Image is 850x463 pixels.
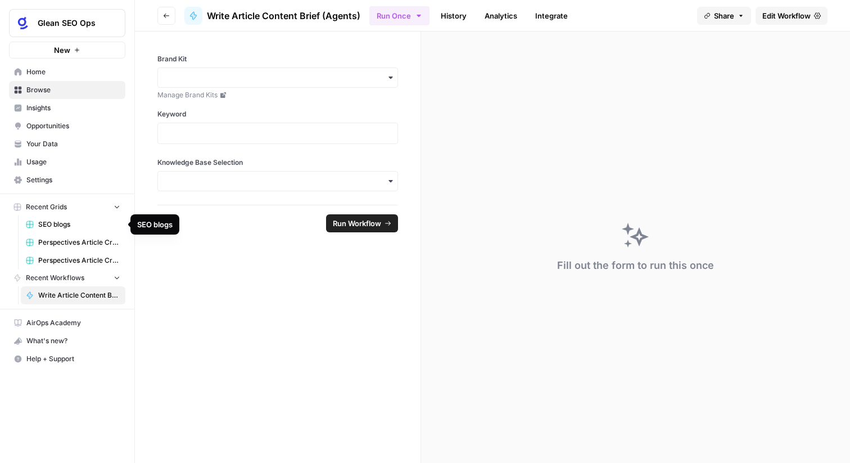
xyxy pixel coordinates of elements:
[434,7,473,25] a: History
[26,103,120,113] span: Insights
[9,314,125,332] a: AirOps Academy
[26,273,84,283] span: Recent Workflows
[21,251,125,269] a: Perspectives Article Creation
[21,233,125,251] a: Perspectives Article Creation (Search)
[38,255,120,266] span: Perspectives Article Creation
[528,7,575,25] a: Integrate
[38,17,106,29] span: Glean SEO Ops
[9,42,125,59] button: New
[54,44,70,56] span: New
[478,7,524,25] a: Analytics
[26,354,120,364] span: Help + Support
[9,171,125,189] a: Settings
[697,7,751,25] button: Share
[21,215,125,233] a: SEO blogs
[38,219,120,230] span: SEO blogs
[9,199,125,215] button: Recent Grids
[9,9,125,37] button: Workspace: Glean SEO Ops
[9,153,125,171] a: Usage
[26,121,120,131] span: Opportunities
[10,332,125,349] div: What's new?
[157,158,398,168] label: Knowledge Base Selection
[26,318,120,328] span: AirOps Academy
[756,7,828,25] a: Edit Workflow
[26,202,67,212] span: Recent Grids
[9,332,125,350] button: What's new?
[9,81,125,99] a: Browse
[26,85,120,95] span: Browse
[184,7,360,25] a: Write Article Content Brief (Agents)
[26,139,120,149] span: Your Data
[369,6,429,25] button: Run Once
[9,135,125,153] a: Your Data
[9,117,125,135] a: Opportunities
[157,54,398,64] label: Brand Kit
[9,269,125,286] button: Recent Workflows
[38,290,120,300] span: Write Article Content Brief (Agents)
[326,214,398,232] button: Run Workflow
[26,175,120,185] span: Settings
[13,13,33,33] img: Glean SEO Ops Logo
[9,350,125,368] button: Help + Support
[333,218,381,229] span: Run Workflow
[157,109,398,119] label: Keyword
[26,67,120,77] span: Home
[714,10,734,21] span: Share
[21,286,125,304] a: Write Article Content Brief (Agents)
[9,63,125,81] a: Home
[762,10,811,21] span: Edit Workflow
[38,237,120,248] span: Perspectives Article Creation (Search)
[207,9,360,23] span: Write Article Content Brief (Agents)
[157,90,398,100] a: Manage Brand Kits
[26,157,120,167] span: Usage
[557,258,714,273] div: Fill out the form to run this once
[9,99,125,117] a: Insights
